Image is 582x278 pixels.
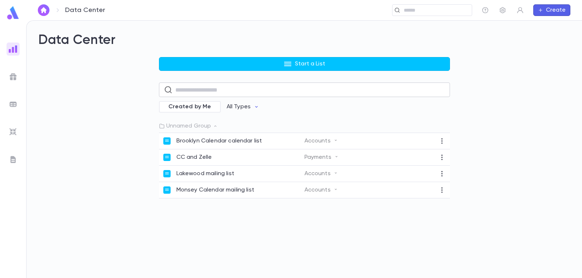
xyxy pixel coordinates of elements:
p: Accounts [304,137,338,145]
img: letters_grey.7941b92b52307dd3b8a917253454ce1c.svg [9,155,17,164]
img: logo [6,6,20,20]
span: Created by Me [164,103,216,110]
img: batches_grey.339ca447c9d9533ef1741baa751efc33.svg [9,100,17,109]
p: Lakewood mailing list [176,170,234,177]
img: campaigns_grey.99e729a5f7ee94e3726e6486bddda8f1.svg [9,72,17,81]
img: imports_grey.530a8a0e642e233f2baf0ef88e8c9fcb.svg [9,128,17,136]
p: Accounts [304,170,338,177]
p: All Types [227,103,251,110]
p: Unnamed Group [159,122,450,130]
button: All Types [221,100,265,114]
p: Start a List [295,60,325,68]
img: home_white.a664292cf8c1dea59945f0da9f25487c.svg [39,7,48,13]
div: Created by Me [159,101,221,113]
p: Data Center [65,6,105,14]
h2: Data Center [38,32,570,48]
p: CC and Zelle [176,154,212,161]
p: Payments [304,154,339,161]
img: reports_gradient.dbe2566a39951672bc459a78b45e2f92.svg [9,45,17,53]
button: Start a List [159,57,450,71]
p: Accounts [304,186,338,194]
button: Create [533,4,570,16]
p: Brooklyn Calendar calendar list [176,137,262,145]
p: Monsey Calendar mailing list [176,186,254,194]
